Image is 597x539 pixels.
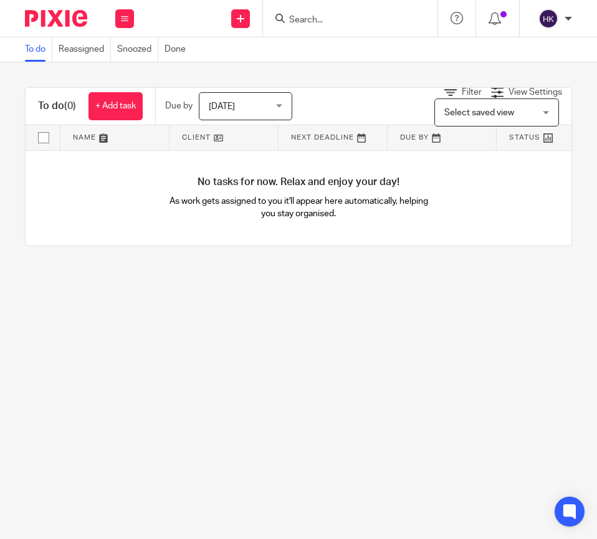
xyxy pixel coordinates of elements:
[509,88,562,97] span: View Settings
[162,195,435,221] p: As work gets assigned to you it'll appear here automatically, helping you stay organised.
[288,15,400,26] input: Search
[26,176,571,189] h4: No tasks for now. Relax and enjoy your day!
[165,37,192,62] a: Done
[209,102,235,111] span: [DATE]
[64,101,76,111] span: (0)
[462,88,482,97] span: Filter
[117,37,158,62] a: Snoozed
[59,37,111,62] a: Reassigned
[165,100,193,112] p: Due by
[538,9,558,29] img: svg%3E
[25,10,87,27] img: Pixie
[88,92,143,120] a: + Add task
[25,37,52,62] a: To do
[444,108,514,117] span: Select saved view
[38,100,76,113] h1: To do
